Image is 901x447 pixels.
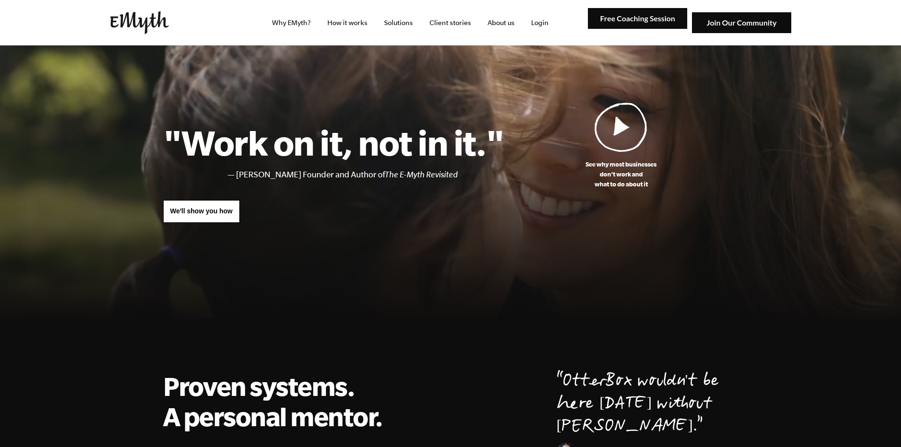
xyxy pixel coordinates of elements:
iframe: Chat Widget [854,402,901,447]
img: Free Coaching Session [588,8,687,29]
h2: Proven systems. A personal mentor. [163,371,394,431]
span: We'll show you how [170,207,233,215]
img: EMyth [110,11,169,34]
i: The E-Myth Revisited [385,170,458,179]
h1: "Work on it, not in it." [163,122,504,163]
a: We'll show you how [163,200,240,223]
img: Join Our Community [692,12,791,34]
a: See why most businessesdon't work andwhat to do about it [504,102,738,189]
img: Play Video [595,102,647,152]
p: See why most businesses don't work and what to do about it [504,159,738,189]
li: [PERSON_NAME] Founder and Author of [236,168,504,182]
p: OtterBox wouldn't be here [DATE] without [PERSON_NAME]. [557,371,738,439]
